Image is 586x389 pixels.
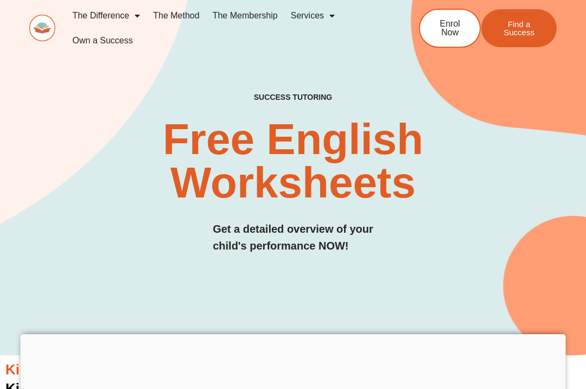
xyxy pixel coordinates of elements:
[498,20,540,36] span: Find a Success
[284,3,341,28] a: Services
[419,9,481,48] a: Enrol Now
[66,3,147,28] a: The Difference
[436,20,463,37] span: Enrol Now
[66,3,389,53] nav: Menu
[481,9,557,47] a: Find a Success
[146,3,206,28] a: The Method
[5,361,581,379] h3: Kinder English Worksheets
[66,28,139,53] a: Own a Success
[215,93,371,102] h4: SUCCESS TUTORING​
[206,3,284,28] a: The Membership
[119,118,467,205] h2: Free English Worksheets​
[213,221,373,254] h3: Get a detailed overview of your child's performance NOW!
